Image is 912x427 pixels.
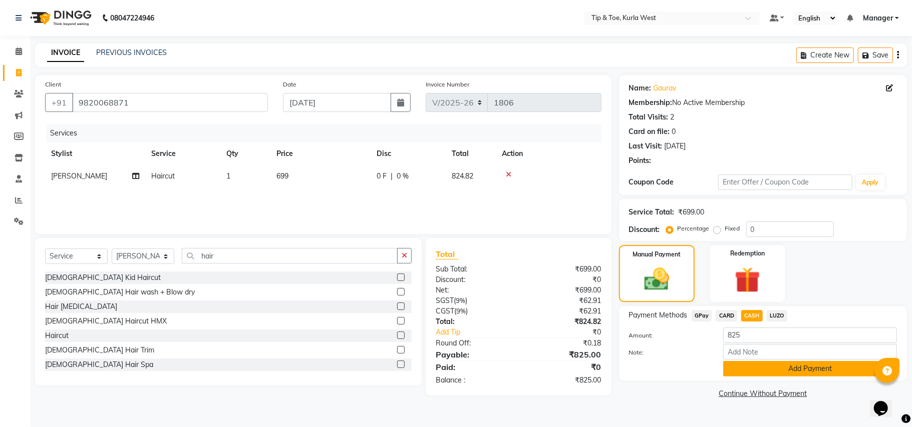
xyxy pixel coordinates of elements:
label: Fixed [725,224,740,233]
div: Paid: [428,361,518,373]
a: Gaurav [654,83,677,93]
span: Haircut [151,171,175,180]
div: ( ) [428,306,518,316]
input: Add Note [723,344,897,359]
a: Continue Without Payment [621,388,905,399]
div: Discount: [428,274,518,285]
input: Enter Offer / Coupon Code [718,174,852,190]
input: Amount [723,327,897,343]
div: Services [46,124,609,142]
div: Coupon Code [629,177,718,187]
div: ₹0 [518,274,609,285]
div: [DATE] [665,141,686,151]
div: No Active Membership [629,97,897,108]
div: Round Off: [428,338,518,348]
div: [DEMOGRAPHIC_DATA] Kid Haircut [45,272,161,283]
div: ( ) [428,295,518,306]
span: [PERSON_NAME] [51,171,107,180]
label: Note: [622,348,716,357]
span: Payment Methods [629,310,688,320]
a: PREVIOUS INVOICES [96,48,167,57]
span: SGST [436,296,454,305]
div: Balance : [428,375,518,385]
div: ₹62.91 [518,306,609,316]
label: Client [45,80,61,89]
th: Qty [220,142,270,165]
th: Total [446,142,496,165]
button: Save [858,47,893,63]
a: Add Tip [428,327,533,337]
div: Service Total: [629,207,675,217]
input: Search or Scan [182,248,398,263]
button: Add Payment [723,361,897,376]
div: ₹62.91 [518,295,609,306]
button: Apply [856,175,885,190]
div: Hair [MEDICAL_DATA] [45,301,117,312]
div: ₹825.00 [518,375,609,385]
div: ₹825.00 [518,348,609,360]
div: Discount: [629,224,660,235]
img: _cash.svg [637,265,677,293]
span: 0 F [377,171,387,181]
th: Price [270,142,371,165]
th: Disc [371,142,446,165]
div: ₹699.00 [518,285,609,295]
label: Invoice Number [426,80,469,89]
div: ₹824.82 [518,316,609,327]
th: Service [145,142,220,165]
div: Total: [428,316,518,327]
b: 08047224946 [110,4,154,32]
div: Net: [428,285,518,295]
th: Action [496,142,601,165]
div: ₹0 [518,361,609,373]
div: ₹699.00 [518,264,609,274]
label: Amount: [622,331,716,340]
button: Create New [796,47,854,63]
div: Name: [629,83,652,93]
span: CARD [716,310,737,321]
span: 699 [276,171,288,180]
div: Sub Total: [428,264,518,274]
span: Total [436,249,459,259]
label: Percentage [678,224,710,233]
iframe: chat widget [870,387,902,417]
img: _gift.svg [727,264,768,296]
div: 0 [672,126,676,137]
div: [DEMOGRAPHIC_DATA] Hair wash + Blow dry [45,287,195,297]
span: 0 % [397,171,409,181]
div: Haircut [45,330,69,341]
span: 824.82 [452,171,473,180]
img: logo [26,4,94,32]
div: Card on file: [629,126,670,137]
span: | [391,171,393,181]
label: Redemption [730,249,765,258]
span: Manager [863,13,893,23]
label: Manual Payment [633,250,681,259]
button: +91 [45,93,73,112]
div: ₹699.00 [679,207,705,217]
span: 9% [456,296,465,304]
div: Last Visit: [629,141,663,151]
span: GPay [692,310,712,321]
input: Search by Name/Mobile/Email/Code [72,93,268,112]
span: 1 [226,171,230,180]
a: INVOICE [47,44,84,62]
div: Points: [629,155,652,166]
div: Membership: [629,97,673,108]
span: LUZO [767,310,787,321]
span: 9% [456,307,466,315]
label: Date [283,80,296,89]
div: 2 [671,112,675,122]
div: ₹0.18 [518,338,609,348]
th: Stylist [45,142,145,165]
div: Payable: [428,348,518,360]
span: CGST [436,306,454,315]
div: [DEMOGRAPHIC_DATA] Hair Spa [45,359,153,370]
div: [DEMOGRAPHIC_DATA] Hair Trim [45,345,154,355]
div: [DEMOGRAPHIC_DATA] Haircut HMX [45,316,167,326]
div: Total Visits: [629,112,669,122]
div: ₹0 [533,327,609,337]
span: CASH [741,310,763,321]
